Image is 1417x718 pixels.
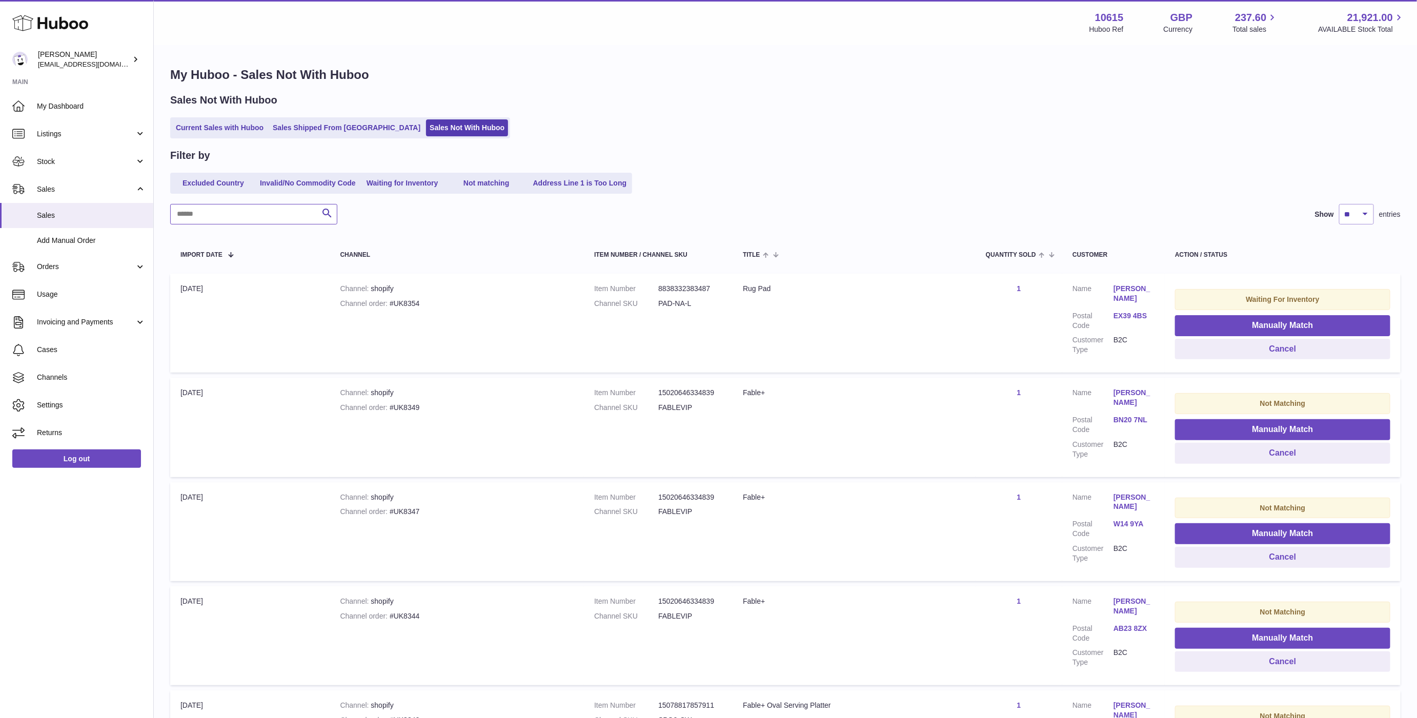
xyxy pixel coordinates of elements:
button: Manually Match [1175,523,1390,544]
dt: Postal Code [1072,624,1114,643]
dd: 15020646334839 [658,597,722,606]
strong: Channel [340,388,371,397]
dt: Customer Type [1072,544,1114,563]
dt: Item Number [594,284,658,294]
dt: Item Number [594,388,658,398]
div: Fable+ [743,597,965,606]
dt: Name [1072,597,1114,619]
td: [DATE] [170,586,330,685]
a: [PERSON_NAME] [1114,493,1155,512]
div: Rug Pad [743,284,965,294]
dd: FABLEVIP [658,507,722,517]
dt: Customer Type [1072,440,1114,459]
a: 1 [1017,388,1021,397]
span: Sales [37,211,146,220]
a: 21,921.00 AVAILABLE Stock Total [1318,11,1405,34]
dt: Channel SKU [594,611,658,621]
span: Import date [180,252,222,258]
dd: B2C [1114,544,1155,563]
dt: Name [1072,284,1114,306]
a: BN20 7NL [1114,415,1155,425]
span: Add Manual Order [37,236,146,245]
a: Sales Shipped From [GEOGRAPHIC_DATA] [269,119,424,136]
strong: Channel order [340,507,390,516]
a: Address Line 1 is Too Long [530,175,631,192]
div: Customer [1072,252,1155,258]
dt: Postal Code [1072,519,1114,539]
strong: Channel [340,284,371,293]
div: Fable+ Oval Serving Platter [743,701,965,710]
button: Cancel [1175,651,1390,672]
div: Currency [1164,25,1193,34]
a: EX39 4BS [1114,311,1155,321]
div: shopify [340,597,574,606]
div: Fable+ [743,493,965,502]
a: Waiting for Inventory [361,175,443,192]
span: Orders [37,262,135,272]
dt: Item Number [594,701,658,710]
a: 1 [1017,597,1021,605]
div: Huboo Ref [1089,25,1124,34]
span: Total sales [1232,25,1278,34]
a: W14 9YA [1114,519,1155,529]
span: Quantity Sold [986,252,1036,258]
dd: FABLEVIP [658,403,722,413]
dd: FABLEVIP [658,611,722,621]
strong: Channel [340,701,371,709]
div: shopify [340,701,574,710]
dd: 15078817857911 [658,701,722,710]
strong: Channel order [340,299,390,307]
span: Invoicing and Payments [37,317,135,327]
a: 1 [1017,493,1021,501]
strong: Channel [340,493,371,501]
a: [PERSON_NAME] [1114,388,1155,407]
dt: Channel SKU [594,507,658,517]
dt: Customer Type [1072,648,1114,667]
span: AVAILABLE Stock Total [1318,25,1405,34]
div: Fable+ [743,388,965,398]
strong: Channel [340,597,371,605]
strong: Waiting For Inventory [1246,295,1319,303]
dt: Name [1072,493,1114,515]
span: Cases [37,345,146,355]
dt: Channel SKU [594,299,658,309]
strong: Channel order [340,403,390,412]
strong: 10615 [1095,11,1124,25]
strong: Not Matching [1260,608,1306,616]
button: Manually Match [1175,419,1390,440]
img: fulfillment@fable.com [12,52,28,67]
strong: Channel order [340,612,390,620]
span: Returns [37,428,146,438]
dt: Name [1072,388,1114,410]
span: Stock [37,157,135,167]
strong: Not Matching [1260,504,1306,512]
button: Cancel [1175,339,1390,360]
a: Excluded Country [172,175,254,192]
div: [PERSON_NAME] [38,50,130,69]
a: 1 [1017,284,1021,293]
h2: Sales Not With Huboo [170,93,277,107]
div: Action / Status [1175,252,1390,258]
a: Sales Not With Huboo [426,119,508,136]
span: Title [743,252,760,258]
dd: B2C [1114,648,1155,667]
strong: GBP [1170,11,1192,25]
div: shopify [340,493,574,502]
dt: Postal Code [1072,311,1114,331]
div: Item Number / Channel SKU [594,252,722,258]
button: Cancel [1175,547,1390,568]
span: 21,921.00 [1347,11,1393,25]
span: Listings [37,129,135,139]
span: [EMAIL_ADDRESS][DOMAIN_NAME] [38,60,151,68]
dd: 15020646334839 [658,388,722,398]
td: [DATE] [170,274,330,373]
dd: B2C [1114,440,1155,459]
dt: Postal Code [1072,415,1114,435]
div: #UK8354 [340,299,574,309]
dd: PAD-NA-L [658,299,722,309]
h2: Filter by [170,149,210,162]
div: shopify [340,284,574,294]
button: Manually Match [1175,628,1390,649]
dd: 8838332383487 [658,284,722,294]
span: entries [1379,210,1401,219]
